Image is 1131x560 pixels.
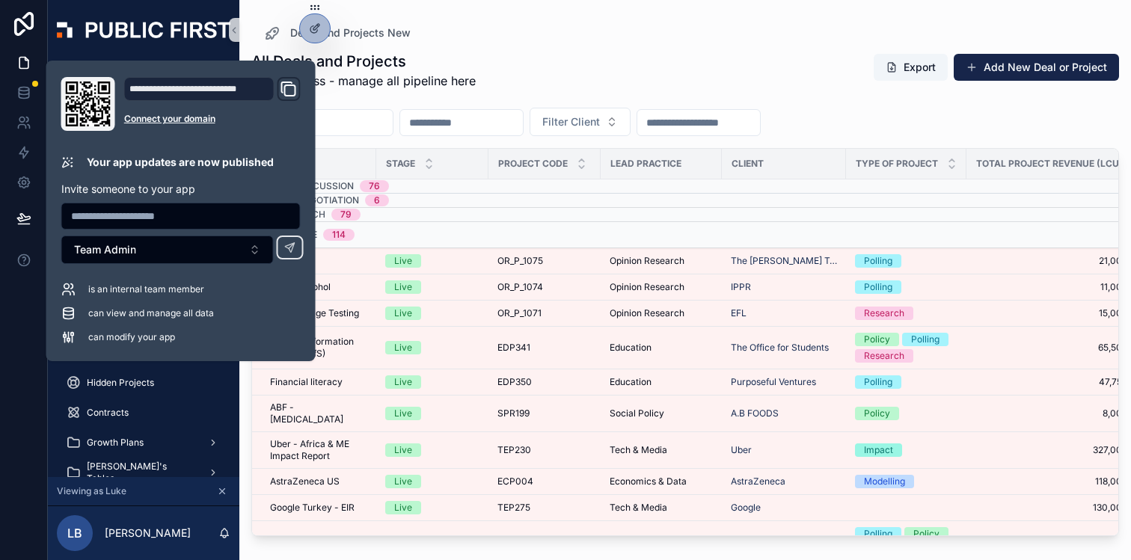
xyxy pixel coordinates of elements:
a: Google [731,502,837,514]
div: Research [864,349,904,363]
a: Polling [855,280,957,294]
a: The Office for Students [731,342,829,354]
span: can modify your app [88,331,175,343]
a: Live [385,475,479,488]
span: LB [67,524,82,542]
a: AstraZeneca US [270,476,367,487]
span: New Process - manage all pipeline here [251,72,476,90]
a: Opinion Research [610,307,713,319]
a: Live [385,341,479,354]
a: [PERSON_NAME]'s Tables [57,459,230,486]
a: Deals and Projects New [263,24,411,42]
span: Opinion Research [610,307,684,319]
span: Project Code [498,158,568,170]
div: Live [394,501,412,514]
a: Uber [731,444,837,456]
span: EDP341 [497,342,530,354]
a: Live [385,407,479,420]
a: Policy [855,407,957,420]
a: Research [855,307,957,320]
div: Modelling [864,475,905,488]
a: ABF - [MEDICAL_DATA] [270,401,367,425]
span: TEP275 [497,502,530,514]
div: Policy [864,407,890,420]
span: EDP350 [497,376,532,388]
div: Policy [913,527,940,541]
span: Google Turkey - EIR [270,502,355,514]
a: Live [385,501,479,514]
a: Financial literacy [270,376,367,388]
span: IPPR [731,281,751,293]
a: Economics & Data [610,476,713,487]
a: Connect your domain [124,113,301,125]
div: Polling [864,280,892,294]
img: App logo [57,22,230,38]
a: IPPR - Alcohol [270,281,367,293]
p: [PERSON_NAME] [105,526,191,541]
span: Opinion Research [610,255,684,267]
span: Contracts [87,407,129,419]
span: Tech & Media [610,502,667,514]
button: Add New Deal or Project [954,54,1119,81]
span: Education [610,376,652,388]
div: Polling [864,527,892,541]
a: Live [385,443,479,457]
a: Impact [855,443,957,457]
span: OR_P_1071 [497,307,542,319]
span: Deals and Projects New [290,25,411,40]
span: [PERSON_NAME]'s Tables [87,461,196,484]
span: Viewing as Luke [57,485,126,497]
a: The [PERSON_NAME] Trust [731,255,837,267]
span: is an internal team member [88,283,204,295]
span: Financial literacy [270,376,343,388]
a: The Office for Students [731,342,837,354]
span: Education [610,342,652,354]
a: Google [731,502,761,514]
a: SPR199 [497,407,592,419]
div: Live [394,280,412,294]
div: Polling [864,254,892,268]
p: Invite someone to your app [61,182,301,197]
div: 114 [332,229,346,241]
span: OR_P_1075 [497,255,543,267]
span: Student information Review (OfS) [270,336,367,360]
h1: All Deals and Projects [251,51,476,72]
span: Client [732,158,764,170]
span: AstraZeneca US [270,476,340,487]
span: Purposeful Ventures [731,376,816,388]
a: Uber - Africa & ME Impact Report [270,438,367,462]
a: Modelling [855,475,957,488]
a: Tech & Media [610,444,713,456]
span: Team Admin [74,242,136,257]
span: Type of Project [856,158,938,170]
a: Google Turkey - EIR [270,502,367,514]
div: Live [394,375,412,389]
a: Contracts [57,399,230,426]
a: Live [385,307,479,320]
span: Growth Plans [87,437,144,449]
div: Polling [911,333,940,346]
div: 79 [340,209,352,221]
span: OR_P_1074 [497,281,543,293]
a: EFL [731,307,837,319]
span: Social Policy [610,407,664,419]
a: SEND Poll [270,255,367,267]
span: AstraZeneca [731,476,785,487]
span: Uber [731,444,752,456]
div: Domain and Custom Link [124,77,301,131]
span: Stage [386,158,415,170]
a: A.B FOODS [731,407,779,419]
div: Live [394,407,412,420]
a: A.B FOODS [731,407,837,419]
a: Live [385,280,479,294]
a: TEP275 [497,502,592,514]
a: OR_P_1075 [497,255,592,267]
span: Lead Practice [610,158,681,170]
a: EDP341 [497,342,592,354]
div: 6 [374,194,380,206]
